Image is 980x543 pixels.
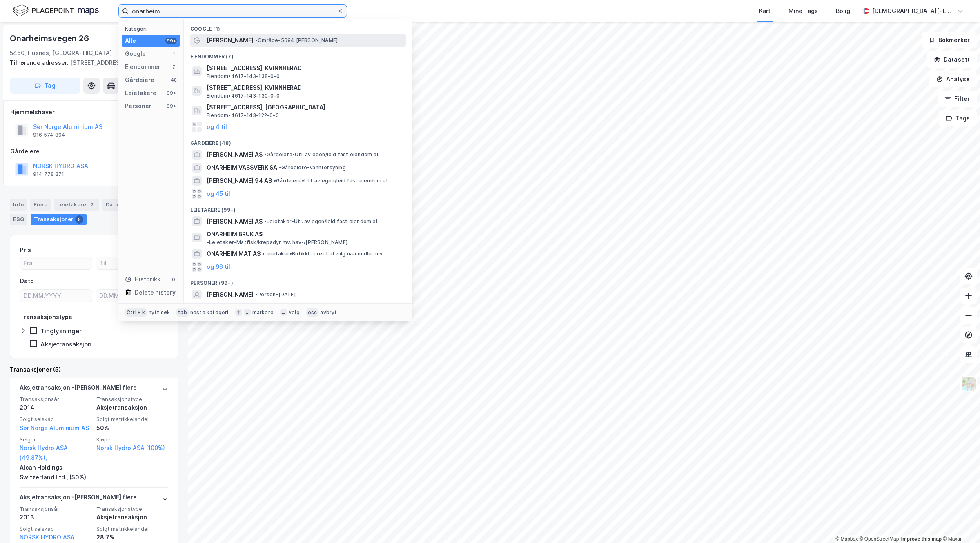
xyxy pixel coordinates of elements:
span: Person • [DATE] [255,291,296,298]
div: Google (1) [184,19,412,34]
div: Gårdeiere [125,75,154,85]
div: Ctrl + k [125,308,147,317]
div: Hjemmelshaver [10,107,178,117]
span: Solgt matrikkelandel [96,525,168,532]
div: Bolig [836,6,850,16]
span: ONARHEIM VASSVERK SA [207,163,277,173]
span: Leietaker • Matfisk/krepsdyr mv. hav-/[PERSON_NAME]. [207,239,349,246]
div: Delete history [135,288,176,297]
input: Søk på adresse, matrikkel, gårdeiere, leietakere eller personer [129,5,337,17]
div: Tinglysninger [40,327,82,335]
div: 5460, Husnes, [GEOGRAPHIC_DATA] [10,48,112,58]
div: avbryt [320,309,337,316]
div: 99+ [165,103,177,109]
a: Sør Norge Aluminium AS [20,424,89,431]
div: 2 [88,201,96,209]
input: DD.MM.YYYY [96,290,167,302]
span: Leietaker • Utl. av egen/leid fast eiendom el. [264,218,379,225]
div: Aksjetransaksjon - [PERSON_NAME] flere [20,492,137,505]
a: Norsk Hydro ASA (49.87%), [20,443,91,463]
span: Transaksjonsår [20,396,91,403]
span: Tilhørende adresser: [10,59,70,66]
div: Kategori [125,26,180,32]
button: Datasett [927,51,977,68]
div: Aksjetransaksjon [40,340,91,348]
span: Solgt matrikkelandel [96,416,168,423]
a: OpenStreetMap [860,536,899,542]
div: 914 778 271 [33,171,64,177]
div: [STREET_ADDRESS] 175 [10,58,171,68]
span: Eiendom • 4617-143-122-0-0 [207,112,279,119]
div: Leietakere (99+) [184,200,412,215]
div: neste kategori [190,309,229,316]
span: Solgt selskap [20,525,91,532]
div: Transaksjonstype [20,312,72,322]
div: Datasett [102,199,133,211]
div: nytt søk [149,309,170,316]
div: 48 [170,77,177,83]
div: Leietakere [125,88,156,98]
div: Personer [125,101,151,111]
div: 28.7% [96,532,168,542]
span: • [274,177,276,184]
span: • [207,239,209,245]
div: 99+ [165,90,177,96]
span: Leietaker • Butikkh. bredt utvalg nær.midler mv. [262,250,384,257]
span: Gårdeiere • Utl. av egen/leid fast eiendom el. [274,177,389,184]
span: [PERSON_NAME] AS [207,150,263,160]
span: • [279,164,281,171]
div: Aksjetransaksjon [96,512,168,522]
button: og 4 til [207,122,227,132]
span: • [255,37,258,43]
a: NORSK HYDRO ASA [20,534,75,541]
div: esc [306,308,319,317]
div: 1 [170,51,177,57]
div: Pris [20,245,31,255]
span: [STREET_ADDRESS], KVINNHERAD [207,63,403,73]
span: Transaksjonstype [96,505,168,512]
span: ONARHEIM BRUK AS [207,229,263,239]
div: 2013 [20,512,91,522]
button: og 45 til [207,189,230,199]
div: Dato [20,276,34,286]
a: Mapbox [835,536,858,542]
span: [PERSON_NAME] [207,290,254,299]
span: • [255,291,258,297]
img: Z [961,376,976,392]
div: Gårdeiere [10,146,178,156]
div: ESG [10,214,27,225]
div: 2014 [20,403,91,412]
div: Aksjetransaksjon - [PERSON_NAME] flere [20,383,137,396]
button: Filter [938,91,977,107]
img: logo.f888ab2527a4732fd821a326f86c7f29.svg [13,4,99,18]
a: Improve this map [901,536,942,542]
div: Google [125,49,146,59]
button: og 96 til [207,262,230,272]
div: Kart [759,6,771,16]
span: [PERSON_NAME] AS [207,217,263,226]
div: Leietakere [54,199,99,211]
div: 5 [75,215,83,224]
div: Info [10,199,27,211]
span: Solgt selskap [20,416,91,423]
span: [STREET_ADDRESS], [GEOGRAPHIC_DATA] [207,102,403,112]
div: Transaksjoner (5) [10,365,178,375]
div: Onarheimsvegen 26 [10,32,91,45]
div: Gårdeiere (48) [184,133,412,148]
span: Gårdeiere • Utl. av egen/leid fast eiendom el. [264,151,379,158]
span: Område • 5694 [PERSON_NAME] [255,37,338,44]
div: Aksjetransaksjon [96,403,168,412]
a: Norsk Hydro ASA (100%) [96,443,168,453]
input: DD.MM.YYYY [20,290,92,302]
div: 50% [96,423,168,433]
div: Alcan Holdings Switzerland Ltd., (50%) [20,463,91,482]
div: Eiere [30,199,51,211]
span: Eiendom • 4617-143-130-0-0 [207,93,280,99]
button: Tags [939,110,977,126]
div: Mine Tags [788,6,818,16]
span: [STREET_ADDRESS], KVINNHERAD [207,83,403,93]
div: 99+ [165,38,177,44]
div: Personer (99+) [184,273,412,288]
button: Analyse [929,71,977,87]
div: Historikk [125,275,160,284]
